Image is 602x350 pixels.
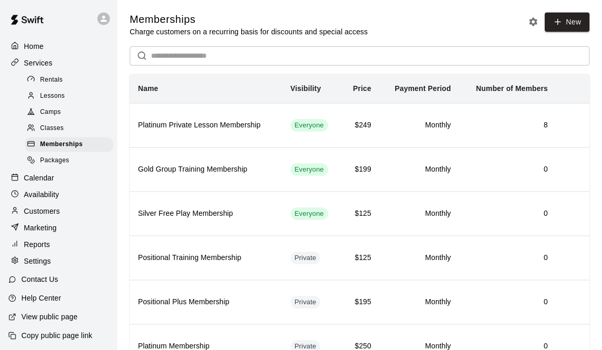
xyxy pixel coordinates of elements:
[40,123,64,134] span: Classes
[25,72,117,88] a: Rentals
[350,120,371,131] h6: $249
[24,223,57,233] p: Marketing
[24,173,54,183] p: Calendar
[8,253,109,269] a: Settings
[25,89,113,103] div: Lessons
[291,208,328,220] div: This membership is visible to all customers
[8,55,109,71] a: Services
[24,256,51,266] p: Settings
[291,253,321,263] span: Private
[25,137,117,153] a: Memberships
[291,84,321,93] b: Visibility
[21,274,58,284] p: Contact Us
[291,121,328,131] span: Everyone
[138,84,158,93] b: Name
[291,209,328,219] span: Everyone
[291,165,328,175] span: Everyone
[25,105,113,120] div: Camps
[25,73,113,87] div: Rentals
[291,297,321,307] span: Private
[388,164,451,175] h6: Monthly
[24,189,59,200] p: Availability
[25,137,113,152] div: Memberships
[468,120,548,131] h6: 8
[40,91,65,101] span: Lessons
[40,75,63,85] span: Rentals
[291,119,328,132] div: This membership is visible to all customers
[25,105,117,121] a: Camps
[468,252,548,264] h6: 0
[468,208,548,219] h6: 0
[138,208,274,219] h6: Silver Free Play Membership
[40,155,69,166] span: Packages
[545,12,590,32] a: New
[24,206,60,216] p: Customers
[138,252,274,264] h6: Positional Training Membership
[395,84,451,93] b: Payment Period
[21,293,61,303] p: Help Center
[130,12,368,27] h5: Memberships
[8,187,109,202] a: Availability
[291,163,328,176] div: This membership is visible to all customers
[24,41,44,51] p: Home
[291,252,321,264] div: This membership is hidden from the memberships page
[8,203,109,219] a: Customers
[353,84,371,93] b: Price
[388,208,451,219] h6: Monthly
[25,121,117,137] a: Classes
[525,14,541,30] button: Memberships settings
[21,330,92,341] p: Copy public page link
[350,208,371,219] h6: $125
[388,296,451,308] h6: Monthly
[138,164,274,175] h6: Gold Group Training Membership
[25,88,117,104] a: Lessons
[291,296,321,308] div: This membership is hidden from the memberships page
[40,107,61,118] span: Camps
[24,58,53,68] p: Services
[24,239,50,250] p: Reports
[8,38,109,54] a: Home
[25,121,113,136] div: Classes
[388,252,451,264] h6: Monthly
[388,120,451,131] h6: Monthly
[21,312,78,322] p: View public page
[468,296,548,308] h6: 0
[25,153,117,169] a: Packages
[350,252,371,264] h6: $125
[476,84,548,93] b: Number of Members
[8,237,109,252] a: Reports
[350,296,371,308] h6: $195
[8,220,109,236] a: Marketing
[138,296,274,308] h6: Positional Plus Membership
[8,170,109,186] a: Calendar
[468,164,548,175] h6: 0
[138,120,274,131] h6: Platinum Private Lesson Membership
[350,164,371,175] h6: $199
[25,153,113,168] div: Packages
[40,139,83,150] span: Memberships
[130,27,368,37] p: Charge customers on a recurring basis for discounts and special access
